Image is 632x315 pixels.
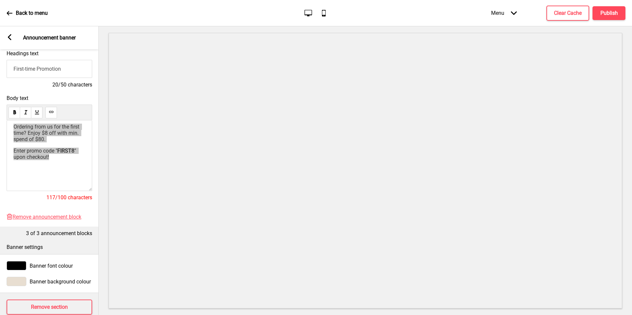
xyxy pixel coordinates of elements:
button: bold [9,107,20,118]
h4: 20/50 characters [7,81,92,88]
span: Banner background colour [30,279,91,285]
h4: Publish [600,10,618,17]
span: Banner font colour [30,263,73,269]
span: 117/100 characters [46,194,92,201]
button: italic [20,107,31,118]
p: Back to menu [16,10,48,17]
span: Remove announcement block [13,214,81,220]
div: Menu [485,3,523,23]
span: Enter promo code " [13,148,57,154]
h4: Clear Cache [554,10,582,17]
button: underline [31,107,42,118]
button: Publish [592,6,625,20]
div: Banner font colour [7,261,92,270]
span: " upon checkout! [13,148,77,160]
span: Ordering from us for the first time? Enjoy $8 off with min. spend of $80. [13,124,81,142]
button: link [45,107,57,118]
p: Banner settings [7,244,92,251]
div: Banner background colour [7,277,92,286]
p: Announcement banner [23,34,76,41]
span: FIRST8 [57,148,74,154]
h4: Remove section [31,303,68,311]
p: 3 of 3 announcement blocks [26,230,92,237]
label: Headings text [7,50,39,57]
span: Body text [7,95,92,101]
a: Back to menu [7,4,48,22]
button: Remove section [7,300,92,315]
button: Clear Cache [546,6,589,21]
